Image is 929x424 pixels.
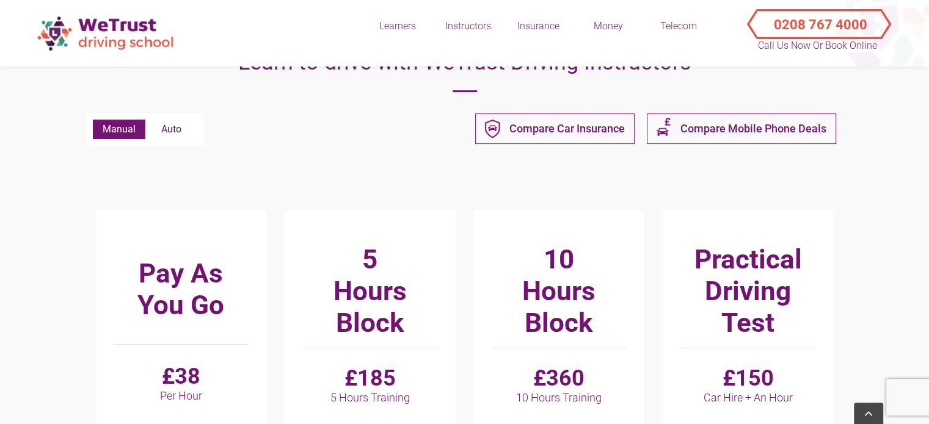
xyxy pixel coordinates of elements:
p: Call Us Now or Book Online [757,38,879,53]
span: Compare Car Insurance [509,121,625,136]
label: Auto [145,120,197,139]
div: Learners [367,20,428,33]
span: 10 Hours Training [492,391,626,404]
div: Money [578,20,639,33]
span: Per Hour [114,389,248,402]
span: Car Hire + An Hour [681,391,815,404]
img: PURPLE-Group-47 [657,115,671,143]
img: wetrust-ds-logo.png [31,10,183,57]
h4: £360 [492,365,626,404]
div: Telecom [648,20,709,33]
h3: Pay As You Go [114,243,248,335]
h4: £38 [114,364,248,402]
img: Group 43 [485,120,500,138]
h3: 10 Hours Block [492,243,626,339]
h4: £150 [681,365,815,404]
a: Call Us Now or Book Online 0208 767 4000 [737,6,898,31]
label: Manual [93,120,145,139]
div: Instructors [437,20,498,33]
a: Group 43 Compare Car Insurance [475,113,635,144]
span: Compare Mobile Phone Deals [680,121,826,136]
button: Call Us Now or Book Online [752,6,883,31]
span: 5 Hours Training [303,391,437,404]
a: PURPLE-Group-47 Compare Mobile Phone Deals [647,113,836,144]
h3: Practical Driving Test [681,243,815,339]
h3: 5 Hours Block [303,243,437,339]
h4: £185 [303,365,437,404]
div: Insurance [508,20,569,33]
